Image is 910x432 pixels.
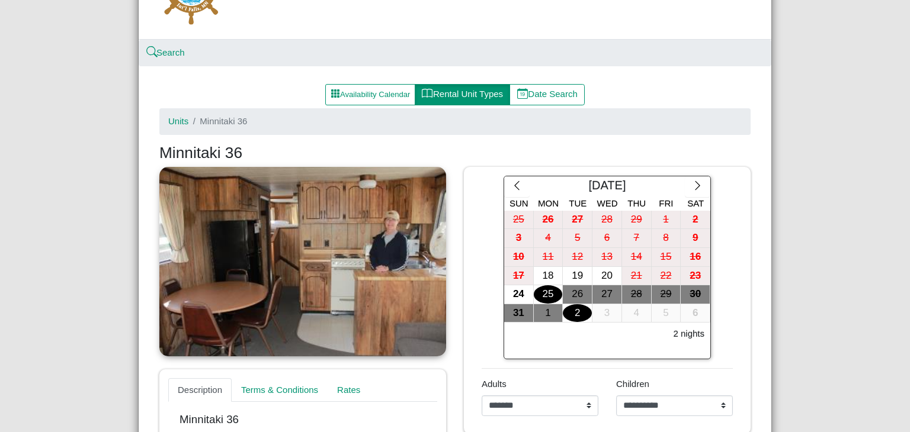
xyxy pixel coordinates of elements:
[159,144,751,163] h3: Minnitaki 36
[168,116,188,126] a: Units
[563,211,592,229] div: 27
[530,176,685,198] div: [DATE]
[681,304,710,323] button: 6
[504,248,534,267] button: 10
[681,229,710,248] button: 9
[504,211,534,230] button: 25
[511,180,523,191] svg: chevron left
[659,198,673,208] span: Fri
[616,379,649,389] span: Children
[681,211,710,229] div: 2
[534,304,563,323] div: 1
[622,267,651,285] div: 21
[148,47,185,57] a: searchSearch
[622,211,652,230] button: 29
[622,229,651,247] div: 7
[510,198,528,208] span: Sun
[592,285,622,304] button: 27
[328,378,370,402] a: Rates
[504,304,534,323] button: 31
[592,229,622,248] button: 6
[563,248,592,267] button: 12
[592,267,621,285] div: 20
[510,84,585,105] button: calendar dateDate Search
[592,211,622,230] button: 28
[331,89,340,98] svg: grid3x3 gap fill
[569,198,587,208] span: Tue
[534,285,563,304] button: 25
[504,229,534,248] button: 3
[517,88,528,99] svg: calendar date
[592,285,621,304] div: 27
[534,285,563,304] div: 25
[652,211,681,229] div: 1
[325,84,415,105] button: grid3x3 gap fillAvailability Calendar
[534,267,563,286] button: 18
[652,248,681,267] button: 15
[592,304,621,323] div: 3
[563,285,592,304] button: 26
[563,304,592,323] button: 2
[504,285,533,304] div: 24
[685,176,710,198] button: chevron right
[681,285,710,304] button: 30
[652,285,681,304] div: 29
[168,378,232,402] a: Description
[415,84,510,105] button: bookRental Unit Types
[148,48,156,57] svg: search
[622,248,651,266] div: 14
[563,229,592,248] button: 5
[652,211,681,230] button: 1
[622,304,652,323] button: 4
[622,248,652,267] button: 14
[538,198,559,208] span: Mon
[622,285,652,304] button: 28
[504,211,533,229] div: 25
[592,229,621,247] div: 6
[622,211,651,229] div: 29
[504,267,533,285] div: 17
[592,304,622,323] button: 3
[534,229,563,248] button: 4
[652,229,681,248] button: 8
[504,285,534,304] button: 24
[504,248,533,266] div: 10
[563,211,592,230] button: 27
[681,248,710,267] button: 16
[504,267,534,286] button: 17
[681,267,710,286] button: 23
[687,198,704,208] span: Sat
[592,248,622,267] button: 13
[482,379,507,389] span: Adults
[592,267,622,286] button: 20
[232,378,328,402] a: Terms & Conditions
[504,304,533,323] div: 31
[622,285,651,304] div: 28
[592,248,621,266] div: 13
[180,413,426,427] p: Minnitaki 36
[534,248,563,267] button: 11
[422,88,433,99] svg: book
[652,285,681,304] button: 29
[622,229,652,248] button: 7
[652,304,681,323] button: 5
[622,304,651,323] div: 4
[652,267,681,286] button: 22
[563,267,592,285] div: 19
[534,211,563,230] button: 26
[673,328,704,339] h6: 2 nights
[597,198,618,208] span: Wed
